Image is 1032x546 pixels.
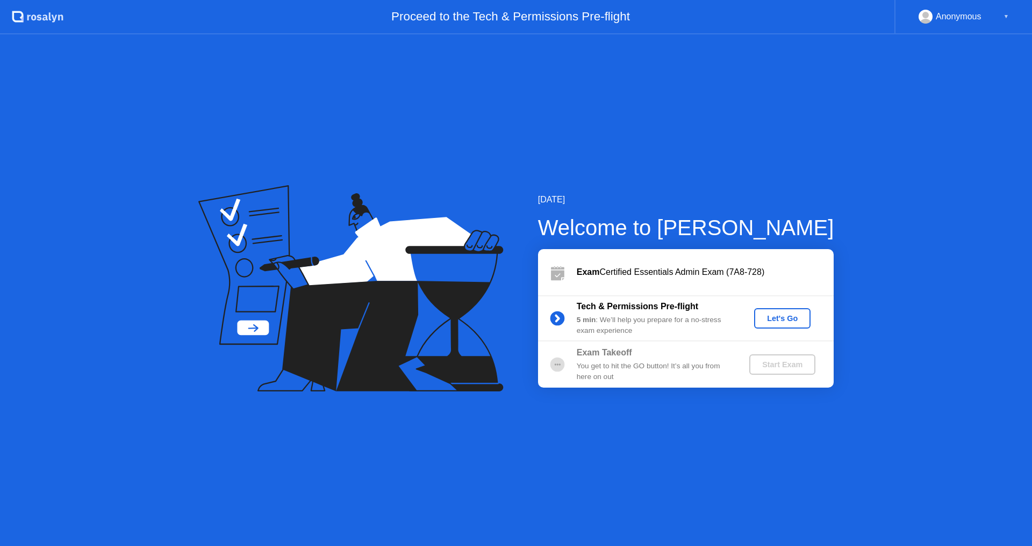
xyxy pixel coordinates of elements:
div: Welcome to [PERSON_NAME] [538,212,834,244]
b: Tech & Permissions Pre-flight [577,302,698,311]
div: : We’ll help you prepare for a no-stress exam experience [577,315,732,337]
div: Start Exam [754,360,811,369]
div: You get to hit the GO button! It’s all you from here on out [577,361,732,383]
b: Exam [577,267,600,276]
div: Certified Essentials Admin Exam (7A8-728) [577,266,834,279]
div: [DATE] [538,193,834,206]
div: Let's Go [758,314,806,323]
div: ▼ [1004,10,1009,24]
button: Let's Go [754,308,811,329]
div: Anonymous [936,10,981,24]
b: Exam Takeoff [577,348,632,357]
b: 5 min [577,316,596,324]
button: Start Exam [749,354,815,375]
